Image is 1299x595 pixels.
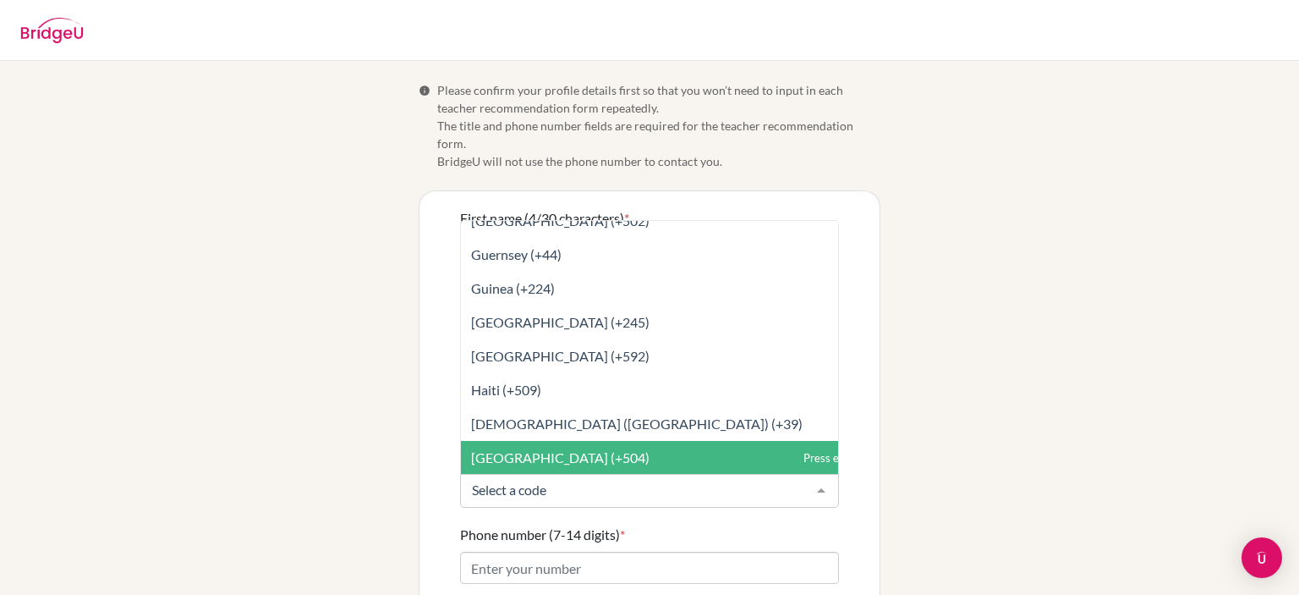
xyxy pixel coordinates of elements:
[471,280,555,296] span: Guinea (+224)
[1241,537,1282,578] div: Open Intercom Messenger
[468,482,804,499] input: Select a code
[460,525,625,545] label: Phone number (7-14 digits)
[471,246,562,262] span: Guernsey (+44)
[471,212,649,229] span: [GEOGRAPHIC_DATA] (+502)
[460,552,839,584] input: Enter your number
[419,85,430,96] span: Info
[471,314,649,330] span: [GEOGRAPHIC_DATA] (+245)
[20,18,84,43] img: BridgeU logo
[437,81,880,170] span: Please confirm your profile details first so that you won’t need to input in each teacher recomme...
[460,208,629,229] label: First name (4/30 characters)
[471,348,649,364] span: [GEOGRAPHIC_DATA] (+592)
[471,382,541,398] span: Haiti (+509)
[471,449,649,466] span: [GEOGRAPHIC_DATA] (+504)
[471,416,803,432] span: [DEMOGRAPHIC_DATA] ([GEOGRAPHIC_DATA]) (+39)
